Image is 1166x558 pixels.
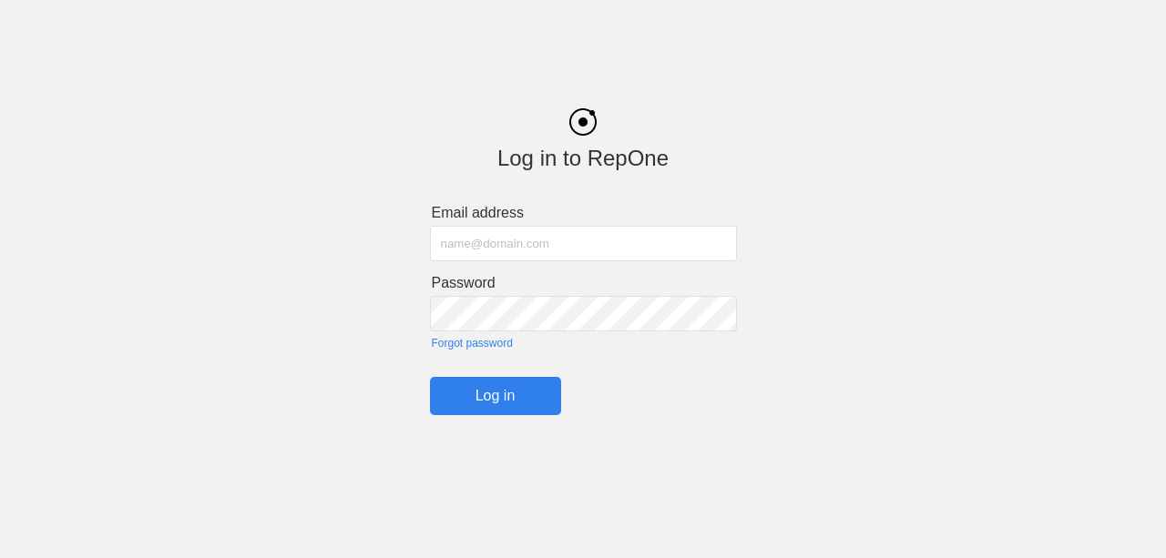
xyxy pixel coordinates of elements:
[432,275,737,291] label: Password
[430,377,561,415] input: Log in
[430,146,737,171] div: Log in to RepOne
[569,108,597,136] img: black_logo.png
[430,226,737,261] input: name@domain.com
[432,205,737,221] label: Email address
[432,337,737,350] a: Forgot password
